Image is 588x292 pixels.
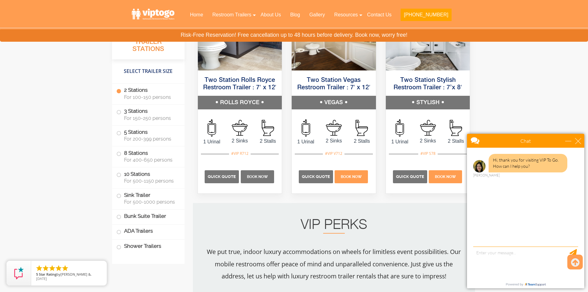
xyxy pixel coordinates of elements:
label: 5 Stations [116,126,180,145]
li:  [42,264,49,272]
span: Quick Quote [396,174,424,179]
label: 10 Stations [116,167,180,187]
a: Blog [286,8,305,22]
a: Quick Quote [205,174,240,179]
span: [DATE] [36,276,47,281]
span: Quick Quote [302,174,330,179]
span: For 100-150 persons [124,94,177,100]
h5: STYLISH [386,96,470,109]
img: an icon of stall [450,120,462,136]
div: #VIP V712 [323,150,344,158]
li:  [35,264,43,272]
img: an icon of urinal [207,119,216,137]
span: 2 Sinks [226,137,254,145]
img: an icon of sink [232,120,248,136]
span: Book Now [435,175,456,179]
a: Quick Quote [393,174,428,179]
div: #VIP R712 [229,150,251,158]
h5: ROLLS ROYCE [198,96,282,109]
span: 2 Sinks [320,137,348,145]
h3: All Restroom Trailer Stations [112,29,185,59]
li:  [48,264,56,272]
span: 1 Urinal [198,138,226,146]
label: Shower Trailers [116,240,180,253]
h5: VEGAS [292,96,376,109]
span: For 400-650 persons [124,157,177,163]
h4: Select Trailer Size [112,62,185,80]
a: Quick Quote [299,174,334,179]
span: 2 Sinks [414,137,442,145]
label: Bunk Suite Trailer [116,209,180,223]
a: Home [185,8,208,22]
span: 1 Urinal [292,138,320,146]
img: an icon of urinal [395,119,404,137]
img: Review Rating [13,267,25,279]
img: an icon of sink [420,120,436,136]
button: [PHONE_NUMBER] [401,9,451,21]
span: 2 Stalls [254,138,282,145]
span: For 500-1000 persons [124,199,177,205]
a: Gallery [305,8,330,22]
label: Sink Trailer [116,188,180,208]
a: Two Station Rolls Royce Restroom Trailer : 7′ x 12′ [203,77,276,91]
a: Restroom Trailers [208,8,256,22]
span: 2 Stalls [442,138,470,145]
a: Book Now [428,174,463,179]
span: by [36,273,102,277]
div: #VIP S78 [418,150,438,158]
a: Resources [330,8,362,22]
label: 2 Stations [116,84,180,103]
label: 3 Stations [116,105,180,124]
span: For 150-250 persons [124,115,177,121]
img: an icon of stall [356,120,368,136]
span: Book Now [341,175,362,179]
h2: VIP PERKS [205,219,463,234]
li:  [55,264,62,272]
li:  [61,264,69,272]
span: Quick Quote [208,174,236,179]
span: Book Now [247,175,268,179]
span: [PERSON_NAME] &. [60,272,92,277]
label: 8 Stations [116,147,180,166]
span: 2 Stalls [348,138,376,145]
label: ADA Trailers [116,225,180,238]
a: Contact Us [362,8,396,22]
iframe: Live Chat Box [463,130,588,292]
a: Two Station Stylish Restroom Trailer : 7’x 8′ [394,77,462,91]
a: [PHONE_NUMBER] [396,8,456,25]
img: an icon of urinal [302,119,310,137]
span: 1 Urinal [386,138,414,146]
a: Two Station Vegas Restroom Trailer : 7′ x 12′ [297,77,370,91]
p: We put true, indoor luxury accommodations on wheels for limitless event possibilities. Our mobile... [205,246,463,282]
a: About Us [256,8,286,22]
a: Book Now [334,174,369,179]
img: an icon of stall [262,120,274,136]
span: 5 [36,272,38,277]
span: Star Rating [39,272,56,277]
span: For 500-1150 persons [124,178,177,184]
img: an icon of sink [326,120,342,136]
a: Book Now [240,174,275,179]
span: For 200-399 persons [124,136,177,142]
